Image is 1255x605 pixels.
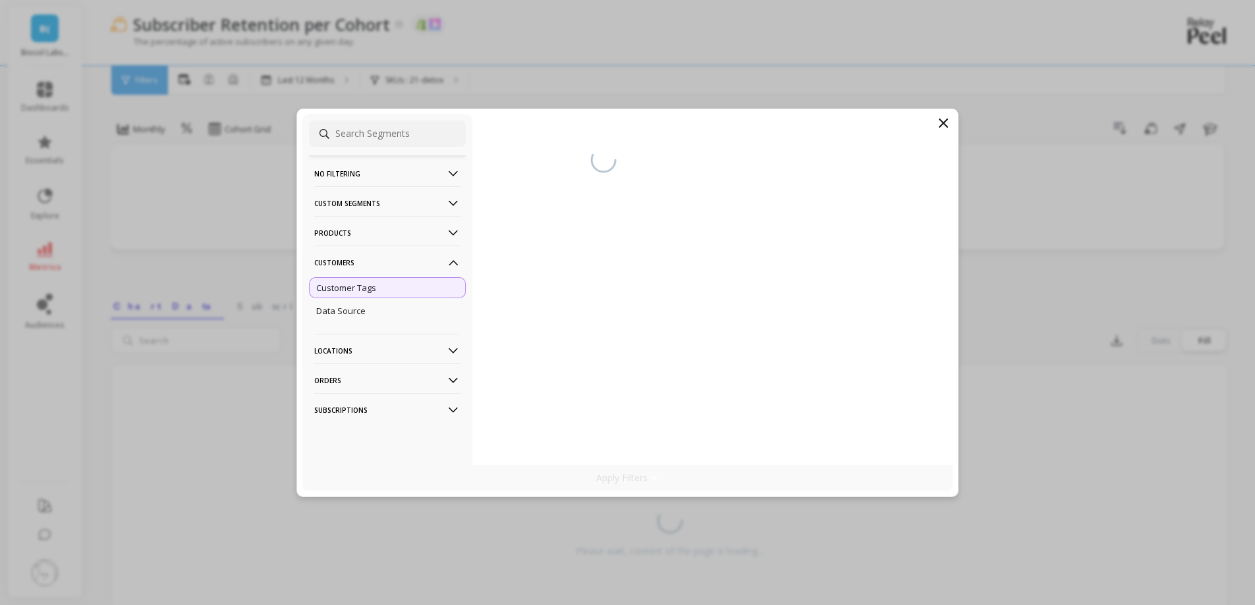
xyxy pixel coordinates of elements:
[316,282,376,294] p: Customer Tags
[314,334,460,367] p: Locations
[314,216,460,250] p: Products
[314,157,460,190] p: No filtering
[316,305,366,317] p: Data Source
[314,393,460,427] p: Subscriptions
[314,246,460,279] p: Customers
[309,120,466,147] input: Search Segments
[314,363,460,397] p: Orders
[314,186,460,220] p: Custom Segments
[596,471,659,484] p: Apply Filters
